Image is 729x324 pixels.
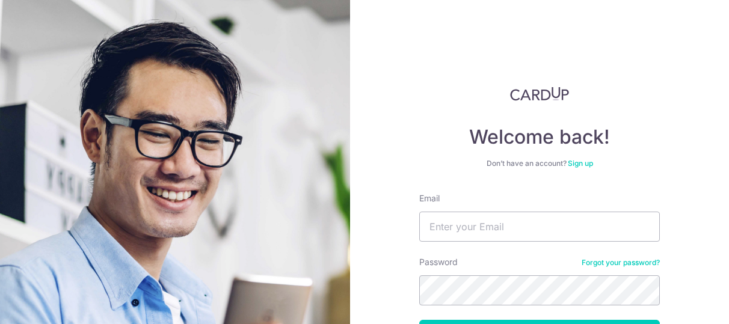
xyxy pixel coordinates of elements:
div: Don’t have an account? [419,159,660,168]
a: Forgot your password? [582,258,660,267]
a: Sign up [568,159,593,168]
label: Password [419,256,458,268]
label: Email [419,192,440,204]
h4: Welcome back! [419,125,660,149]
img: CardUp Logo [510,87,569,101]
input: Enter your Email [419,212,660,242]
